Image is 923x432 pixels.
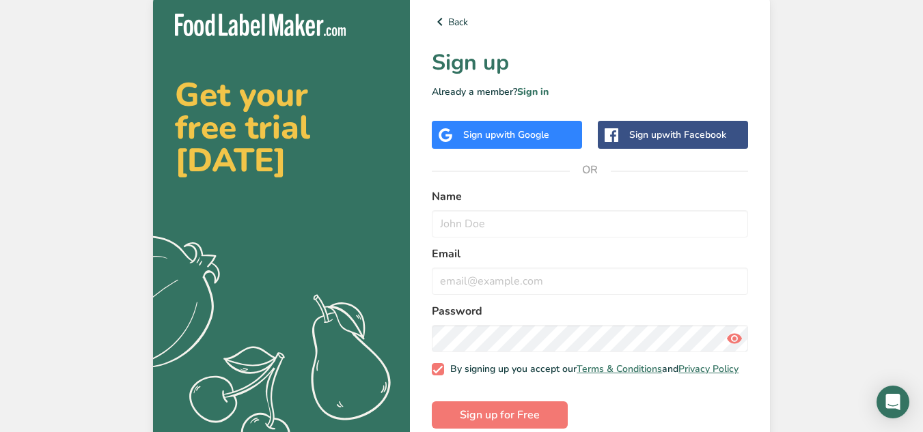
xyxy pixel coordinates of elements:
div: Sign up [629,128,726,142]
input: John Doe [432,210,748,237]
button: Sign up for Free [432,401,568,429]
label: Password [432,303,748,319]
a: Terms & Conditions [577,362,662,375]
img: Food Label Maker [175,14,346,36]
span: By signing up you accept our and [444,363,739,375]
div: Sign up [463,128,549,142]
span: OR [570,149,611,190]
span: Sign up for Free [460,407,540,423]
h1: Sign up [432,46,748,79]
input: email@example.com [432,268,748,295]
span: with Google [496,128,549,141]
a: Back [432,14,748,30]
p: Already a member? [432,85,748,99]
a: Sign in [517,85,549,98]
h2: Get your free trial [DATE] [175,78,388,177]
div: Open Intercom Messenger [877,386,909,418]
span: with Facebook [662,128,726,141]
a: Privacy Policy [678,362,739,375]
label: Email [432,246,748,262]
label: Name [432,188,748,205]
